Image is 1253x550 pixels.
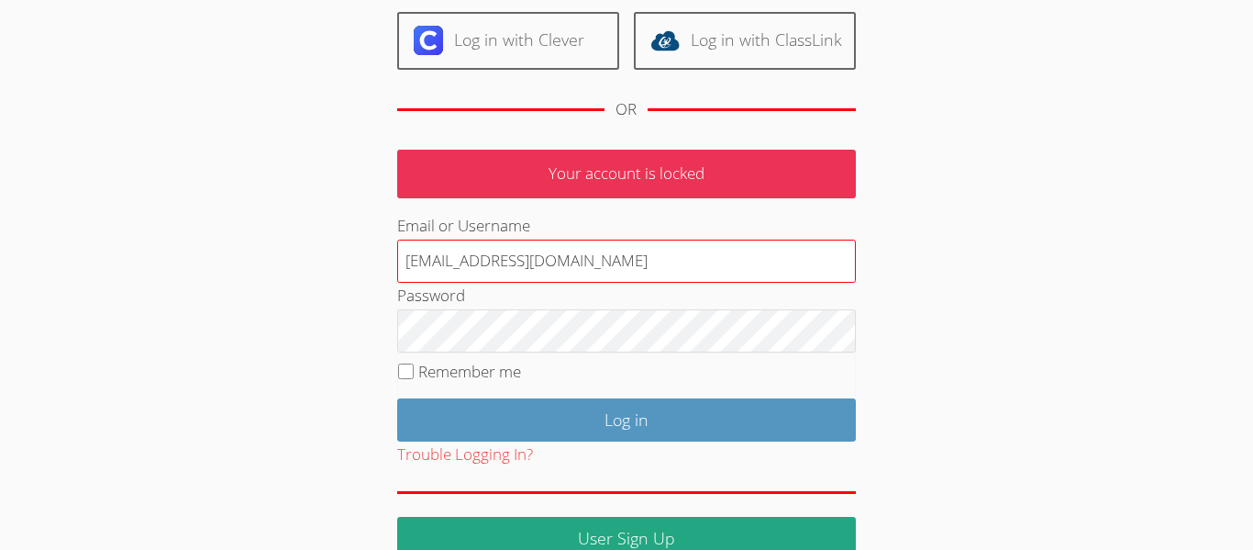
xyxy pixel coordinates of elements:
[615,96,637,123] div: OR
[418,361,521,382] label: Remember me
[397,150,856,198] p: Your account is locked
[397,398,856,442] input: Log in
[634,12,856,70] a: Log in with ClassLink
[397,215,530,236] label: Email or Username
[650,26,680,55] img: classlink-logo-d6bb404cc1216ec64c9a2012d9dc4662098be43eaf13dc465df04b49fa7ab582.svg
[414,26,443,55] img: clever-logo-6eab21bc6e7a338710f1a6ff85c0baf02591cd810cc4098c63d3a4b26e2feb20.svg
[397,442,533,468] button: Trouble Logging In?
[397,12,619,70] a: Log in with Clever
[397,285,465,306] label: Password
